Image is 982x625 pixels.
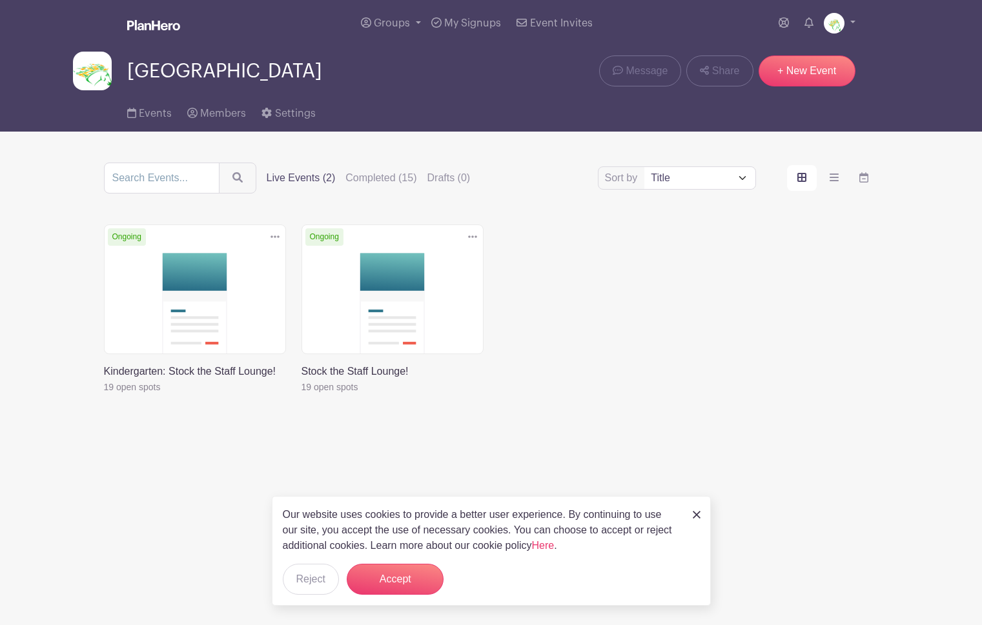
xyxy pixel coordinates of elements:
[187,90,246,132] a: Members
[267,170,336,186] label: Live Events (2)
[693,511,701,519] img: close_button-5f87c8562297e5c2d7936805f587ecaba9071eb48480494691a3f1689db116b3.svg
[127,90,172,132] a: Events
[530,18,593,28] span: Event Invites
[104,163,220,193] input: Search Events...
[127,61,322,82] span: [GEOGRAPHIC_DATA]
[444,18,501,28] span: My Signups
[267,170,471,186] div: filters
[127,20,180,30] img: logo_white-6c42ec7e38ccf1d336a20a19083b03d10ae64f83f12c07503d8b9e83406b4c7d.svg
[139,108,172,119] span: Events
[283,564,339,595] button: Reject
[275,108,316,119] span: Settings
[605,170,642,186] label: Sort by
[686,55,753,86] a: Share
[759,55,855,86] a: + New Event
[200,108,246,119] span: Members
[283,507,679,553] p: Our website uses cookies to provide a better user experience. By continuing to use our site, you ...
[427,170,471,186] label: Drafts (0)
[347,564,444,595] button: Accept
[374,18,410,28] span: Groups
[261,90,315,132] a: Settings
[712,63,740,79] span: Share
[626,63,668,79] span: Message
[345,170,416,186] label: Completed (15)
[599,55,681,86] a: Message
[532,540,555,551] a: Here
[824,13,844,34] img: Screen%20Shot%202023-09-28%20at%203.51.11%20PM.png
[787,165,879,191] div: order and view
[73,52,112,90] img: Screen%20Shot%202023-09-28%20at%203.51.11%20PM.png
